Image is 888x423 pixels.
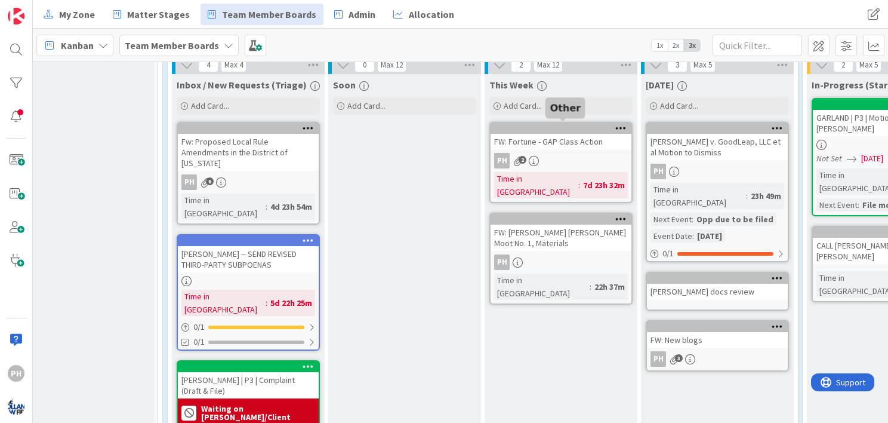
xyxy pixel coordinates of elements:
div: [PERSON_NAME] v. GoodLeap, LLC et al Motion to Dismiss [647,134,788,160]
a: My Zone [36,4,102,25]
div: PH [650,351,666,367]
div: FW: [PERSON_NAME] [PERSON_NAME] Moot No. 1, Materials [491,214,631,251]
span: 3 [675,354,683,362]
div: Fw: Proposed Local Rule Amendments in the District of [US_STATE] [178,123,319,171]
span: Admin [349,7,375,22]
span: : [858,198,859,211]
div: FW: Fortune - GAP Class Action [491,123,631,149]
div: Opp due to be filed [693,213,776,226]
img: avatar [8,399,24,415]
div: [PERSON_NAME] v. GoodLeap, LLC et al Motion to Dismiss [647,123,788,160]
div: Next Event [650,213,692,226]
span: 3x [684,39,700,51]
a: Allocation [386,4,461,25]
div: PH [491,153,631,168]
div: [PERSON_NAME] | P3 | Complaint (Draft & File) [178,361,319,399]
span: 1x [652,39,668,51]
div: [PERSON_NAME] docs review [647,273,788,299]
span: My Zone [59,7,95,22]
span: 2 [833,58,853,72]
span: This Week [489,79,534,91]
span: : [578,179,580,192]
span: : [590,280,591,293]
div: PH [491,255,631,270]
div: [PERSON_NAME] | P3 | Complaint (Draft & File) [178,372,319,399]
div: PH [8,365,24,382]
div: 0/1 [647,246,788,261]
a: Team Member Boards [201,4,323,25]
span: 4 [198,58,218,72]
div: FW: [PERSON_NAME] [PERSON_NAME] Moot No. 1, Materials [491,225,631,251]
div: Time in [GEOGRAPHIC_DATA] [494,172,578,198]
span: Add Card... [660,100,698,111]
span: : [266,200,267,213]
i: Not Set [816,153,842,164]
div: PH [181,174,197,190]
input: Quick Filter... [713,35,802,56]
span: 0 / 1 [662,247,674,260]
span: Allocation [409,7,454,22]
span: 6 [206,177,214,185]
span: : [692,213,693,226]
h5: Other [550,102,581,114]
a: Matter Stages [106,4,197,25]
div: Max 4 [224,62,243,68]
span: Add Card... [347,100,386,111]
div: Time in [GEOGRAPHIC_DATA] [650,183,746,209]
div: [DATE] [694,229,725,243]
div: [PERSON_NAME] docs review [647,284,788,299]
div: PH [650,164,666,179]
div: PH [647,164,788,179]
div: Time in [GEOGRAPHIC_DATA] [181,290,266,316]
span: 0/1 [193,336,205,348]
span: Soon [333,79,356,91]
span: [DATE] [861,152,883,165]
div: FW: New blogs [647,332,788,348]
div: 23h 49m [748,189,784,203]
span: Support [25,2,54,16]
div: Max 12 [381,62,403,68]
div: 4d 23h 54m [267,200,315,213]
div: Max 5 [693,62,712,68]
div: 0/1 [178,320,319,335]
span: : [746,189,748,203]
span: Add Card... [504,100,542,111]
span: 0 [354,58,375,72]
span: 2 [519,156,526,164]
span: Team Member Boards [222,7,316,22]
div: FW: New blogs [647,321,788,348]
span: Inbox / New Requests (Triage) [177,79,307,91]
div: Fw: Proposed Local Rule Amendments in the District of [US_STATE] [178,134,319,171]
div: [PERSON_NAME] -- SEND REVISED THIRD-PARTY SUBPOENAS [178,235,319,272]
div: 22h 37m [591,280,628,293]
div: FW: Fortune - GAP Class Action [491,134,631,149]
b: Team Member Boards [125,39,219,51]
span: Matter Stages [127,7,190,22]
div: PH [647,351,788,367]
span: 2x [668,39,684,51]
img: Visit kanbanzone.com [8,8,24,24]
div: PH [494,153,510,168]
div: Time in [GEOGRAPHIC_DATA] [494,274,590,300]
span: Kanban [61,38,94,53]
div: Max 12 [537,62,559,68]
div: 7d 23h 32m [580,179,628,192]
div: Event Date [650,229,692,243]
span: 3 [667,58,687,72]
a: Admin [327,4,383,25]
b: Waiting on [PERSON_NAME]/Client [201,404,315,421]
div: PH [178,174,319,190]
div: 5d 22h 25m [267,296,315,309]
span: : [692,229,694,243]
span: 2 [511,58,531,72]
span: 0 / 1 [193,321,205,333]
span: Add Card... [191,100,229,111]
span: : [266,296,267,309]
div: Next Event [816,198,858,211]
div: [PERSON_NAME] -- SEND REVISED THIRD-PARTY SUBPOENAS [178,246,319,272]
div: Max 5 [859,62,878,68]
div: Time in [GEOGRAPHIC_DATA] [181,194,266,220]
span: Today [646,79,674,91]
div: PH [494,255,510,270]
